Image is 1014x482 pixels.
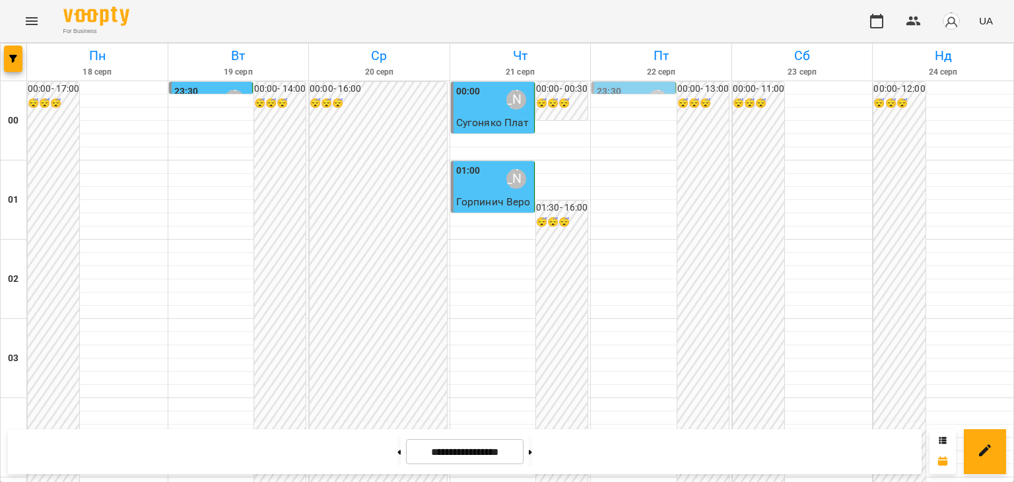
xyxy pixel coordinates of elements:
h6: 00:00 - 17:00 [28,82,79,96]
h6: 21 серп [452,66,589,79]
h6: 😴😴😴 [310,96,447,111]
h6: 00:00 - 14:00 [254,82,306,96]
h6: 18 серп [29,66,166,79]
h6: Сб [734,46,871,66]
label: 23:30 [597,85,621,99]
h6: 02 [8,272,18,287]
div: Мосюра Лариса [224,90,244,110]
h6: 😴😴😴 [733,96,784,111]
h6: 00:00 - 16:00 [310,82,447,96]
h6: 00 [8,114,18,128]
h6: 01 [8,193,18,207]
h6: 00:00 - 13:00 [677,82,729,96]
h6: Пн [29,46,166,66]
h6: 20 серп [311,66,448,79]
h6: 00:00 - 12:00 [873,82,925,96]
label: 00:00 [456,85,481,99]
div: Мосюра Лариса [506,169,526,189]
h6: Ср [311,46,448,66]
span: UA [979,14,993,28]
span: For Business [63,27,129,36]
h6: 😴😴😴 [254,96,306,111]
h6: 22 серп [593,66,729,79]
h6: 😴😴😴 [677,96,729,111]
div: Мосюра Лариса [648,90,667,110]
h6: 01:30 - 16:00 [536,201,588,215]
h6: Чт [452,46,589,66]
span: Сугоняко Платон [456,116,529,145]
h6: 😴😴😴 [873,96,925,111]
h6: 😴😴😴 [536,215,588,230]
label: 23:30 [174,85,199,99]
h6: 00:00 - 00:30 [536,82,588,96]
div: Мосюра Лариса [506,90,526,110]
h6: 19 серп [170,66,307,79]
h6: Нд [875,46,1011,66]
h6: 23 серп [734,66,871,79]
img: avatar_s.png [942,12,961,30]
h6: 😴😴😴 [536,96,588,111]
h6: Вт [170,46,307,66]
span: Горпинич Вероніка [456,195,531,224]
label: 01:00 [456,164,481,178]
h6: 00:00 - 11:00 [733,82,784,96]
img: Voopty Logo [63,7,129,26]
h6: Пт [593,46,729,66]
h6: 24 серп [875,66,1011,79]
button: UA [974,9,998,33]
h6: 😴😴😴 [28,96,79,111]
button: Menu [16,5,48,37]
h6: 03 [8,351,18,366]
